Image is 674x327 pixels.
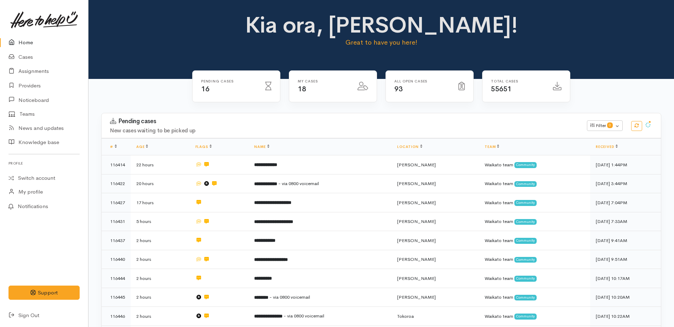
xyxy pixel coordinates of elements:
td: 2 hours [131,307,190,326]
a: Age [136,144,148,149]
span: [PERSON_NAME] [397,237,436,243]
td: Waikato team [479,231,590,250]
span: [PERSON_NAME] [397,294,436,300]
button: Filter0 [587,120,623,131]
h1: Kia ora, [PERSON_NAME]! [244,13,519,38]
span: 16 [201,85,209,93]
span: [PERSON_NAME] [397,256,436,262]
td: Waikato team [479,174,590,193]
h4: New cases waiting to be picked up [110,128,578,134]
span: 93 [394,85,402,93]
td: 2 hours [131,269,190,288]
span: [PERSON_NAME] [397,275,436,281]
td: 116445 [102,288,131,307]
td: 116437 [102,231,131,250]
p: Great to have you here! [244,38,519,47]
span: Community [514,162,537,168]
span: Community [514,276,537,281]
td: [DATE] 3:44PM [590,174,661,193]
td: [DATE] 10:22AM [590,307,661,326]
span: [PERSON_NAME] [397,180,436,187]
span: 18 [298,85,306,93]
td: [DATE] 10:17AM [590,269,661,288]
td: 17 hours [131,193,190,212]
a: Flags [195,144,212,149]
td: [DATE] 7:04PM [590,193,661,212]
td: 116427 [102,193,131,212]
span: - via 0800 voicemail [269,294,310,300]
span: Community [514,200,537,206]
a: # [110,144,117,149]
td: 20 hours [131,174,190,193]
span: Community [514,219,537,225]
h6: Total cases [491,79,544,83]
span: 0 [607,122,613,128]
button: Support [8,286,80,300]
h3: Pending cases [110,118,578,125]
td: 116422 [102,174,131,193]
td: 116414 [102,155,131,174]
td: 5 hours [131,212,190,231]
td: Waikato team [479,269,590,288]
td: Waikato team [479,193,590,212]
td: Waikato team [479,250,590,269]
a: Team [485,144,499,149]
td: Waikato team [479,288,590,307]
td: 22 hours [131,155,190,174]
span: - via 0800 voicemail [278,180,319,187]
span: Community [514,238,537,243]
span: - via 0800 voicemail [284,313,324,319]
td: 116431 [102,212,131,231]
span: Community [514,257,537,263]
span: Community [514,314,537,319]
td: [DATE] 7:33AM [590,212,661,231]
h6: Profile [8,159,80,168]
td: [DATE] 1:44PM [590,155,661,174]
td: [DATE] 9:51AM [590,250,661,269]
a: Name [254,144,269,149]
td: Waikato team [479,307,590,326]
td: [DATE] 10:20AM [590,288,661,307]
td: 116440 [102,250,131,269]
span: Tokoroa [397,313,414,319]
h6: My cases [298,79,349,83]
td: Waikato team [479,155,590,174]
span: [PERSON_NAME] [397,162,436,168]
span: [PERSON_NAME] [397,200,436,206]
td: 2 hours [131,288,190,307]
td: 116446 [102,307,131,326]
td: 2 hours [131,250,190,269]
a: Received [596,144,618,149]
h6: All Open cases [394,79,450,83]
td: Waikato team [479,212,590,231]
td: 116444 [102,269,131,288]
td: [DATE] 9:41AM [590,231,661,250]
td: 2 hours [131,231,190,250]
span: [PERSON_NAME] [397,218,436,224]
h6: Pending cases [201,79,257,83]
span: Community [514,295,537,300]
a: Location [397,144,422,149]
span: Community [514,181,537,187]
span: 55651 [491,85,512,93]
